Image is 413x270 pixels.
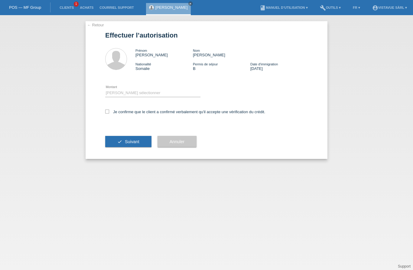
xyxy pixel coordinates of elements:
[398,264,411,268] a: Support
[9,5,41,10] a: POS — MF Group
[193,48,250,57] div: [PERSON_NAME]
[188,2,193,6] a: close
[193,49,200,52] span: Nom
[135,48,193,57] div: [PERSON_NAME]
[320,5,326,11] i: build
[135,62,193,71] div: Somalie
[250,62,278,66] span: Date d'immigration
[158,136,197,147] button: Annuler
[135,62,151,66] span: Nationalité
[117,139,122,144] i: check
[87,23,104,27] a: ← Retour
[350,6,363,9] a: FR ▾
[105,136,151,147] button: check Suivant
[74,2,79,7] span: 1
[189,2,192,5] i: close
[372,5,378,11] i: account_circle
[260,5,266,11] i: book
[125,139,139,144] span: Suivant
[317,6,344,9] a: buildOutils ▾
[257,6,311,9] a: bookManuel d’utilisation ▾
[96,6,137,9] a: Courriel Support
[77,6,96,9] a: Achats
[250,62,308,71] div: [DATE]
[105,110,265,114] label: Je confirme que le client a confirmé verbalement qu'il accepte une vérification du crédit.
[135,49,147,52] span: Prénom
[170,139,184,144] span: Annuler
[105,31,308,39] h1: Effectuer l’autorisation
[57,6,77,9] a: Clients
[369,6,410,9] a: account_circleVistavue Sàrl ▾
[193,62,218,66] span: Permis de séjour
[155,5,188,10] a: [PERSON_NAME]
[193,62,250,71] div: B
